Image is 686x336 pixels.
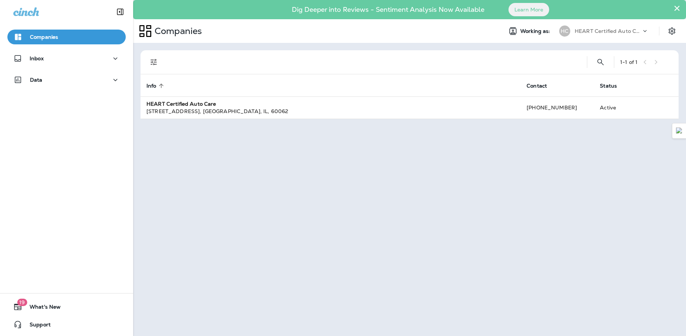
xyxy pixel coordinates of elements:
[152,26,202,37] p: Companies
[665,24,679,38] button: Settings
[7,72,126,87] button: Data
[146,101,216,107] strong: HEART Certified Auto Care
[146,83,156,89] span: Info
[7,30,126,44] button: Companies
[7,51,126,66] button: Inbox
[600,83,617,89] span: Status
[594,96,641,119] td: Active
[7,317,126,332] button: Support
[22,304,61,313] span: What's New
[22,322,51,330] span: Support
[527,83,547,89] span: Contact
[520,28,552,34] span: Working as:
[17,299,27,306] span: 19
[30,77,43,83] p: Data
[7,299,126,314] button: 19What's New
[673,2,680,14] button: Close
[559,26,570,37] div: HC
[270,9,506,11] p: Dig Deeper into Reviews - Sentiment Analysis Now Available
[593,55,608,69] button: Search Companies
[146,55,161,69] button: Filters
[676,128,683,134] img: Detect Auto
[575,28,641,34] p: HEART Certified Auto Care
[508,3,549,16] button: Learn More
[527,82,557,89] span: Contact
[521,96,594,119] td: [PHONE_NUMBER]
[146,108,515,115] div: [STREET_ADDRESS] , [GEOGRAPHIC_DATA] , IL , 60062
[30,34,58,40] p: Companies
[600,82,626,89] span: Status
[30,55,44,61] p: Inbox
[146,82,166,89] span: Info
[110,4,131,19] button: Collapse Sidebar
[620,59,638,65] div: 1 - 1 of 1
